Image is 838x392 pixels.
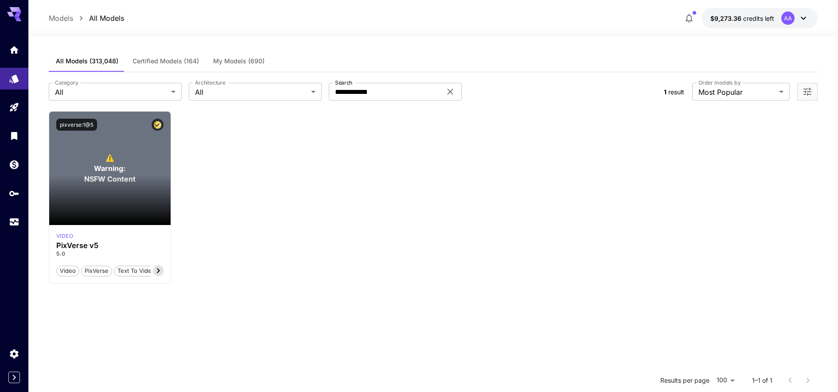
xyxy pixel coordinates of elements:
[49,13,73,23] a: Models
[660,376,709,385] p: Results per page
[89,13,124,23] a: All Models
[56,250,164,258] p: 5.0
[55,87,168,97] span: All
[105,152,114,163] span: ⚠️
[664,88,667,96] span: 1
[56,232,74,240] p: video
[56,265,79,276] button: Video
[213,57,265,65] span: My Models (690)
[49,112,171,225] div: To view NSFW models, adjust the filter settings and toggle the option on.
[114,265,159,276] button: Text To Video
[56,119,97,131] button: pixverse:1@5
[713,374,738,387] div: 100
[55,79,78,86] label: Category
[9,102,19,113] div: Playground
[9,159,19,170] div: Wallet
[57,267,79,276] span: Video
[752,376,772,385] p: 1–1 of 1
[710,15,743,22] span: $9,273.36
[152,119,164,131] button: Certified Model – Vetted for best performance and includes a commercial license.
[335,79,352,86] label: Search
[81,265,112,276] button: PixVerse
[710,14,774,23] div: $9,273.36031
[9,348,19,359] div: Settings
[9,188,19,199] div: API Keys
[698,87,776,97] span: Most Popular
[743,15,774,22] span: credits left
[82,267,112,276] span: PixVerse
[56,57,118,65] span: All Models (313,048)
[9,217,19,228] div: Usage
[802,86,813,97] button: Open more filters
[9,130,19,141] div: Library
[133,57,199,65] span: Certified Models (164)
[195,87,308,97] span: All
[56,241,164,250] h3: PixVerse v5
[9,42,19,53] div: Home
[195,79,225,86] label: Architecture
[114,267,158,276] span: Text To Video
[94,163,125,174] span: Warning:
[702,8,818,28] button: $9,273.36031AA
[8,372,20,383] button: Expand sidebar
[698,79,741,86] label: Order models by
[781,12,795,25] div: AA
[84,174,136,184] span: NSFW Content
[668,88,684,96] span: result
[56,232,74,240] div: pixverse_v5
[49,13,124,23] nav: breadcrumb
[9,70,19,82] div: Models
